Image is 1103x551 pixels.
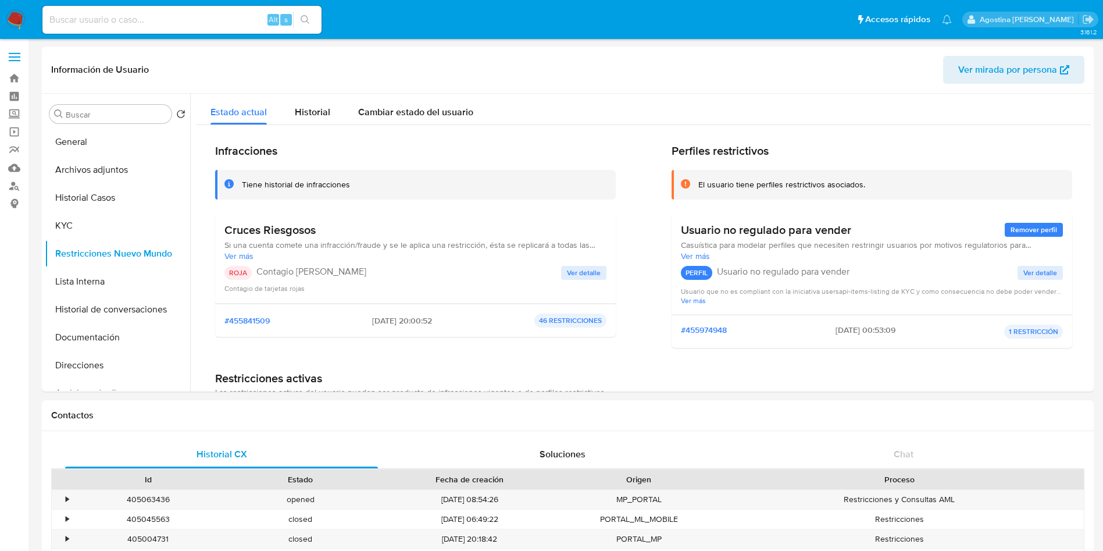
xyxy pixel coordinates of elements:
h1: Contactos [51,410,1084,421]
button: Anticipos de dinero [45,379,190,407]
button: Lista Interna [45,268,190,296]
div: Estado [233,474,369,485]
div: • [66,494,69,505]
div: [DATE] 08:54:26 [377,490,563,509]
span: Soluciones [540,447,586,461]
div: MP_PORTAL [563,490,715,509]
button: Documentación [45,324,190,351]
button: search-icon [293,12,317,28]
div: [DATE] 06:49:22 [377,510,563,529]
div: opened [224,490,377,509]
div: PORTAL_ML_MOBILE [563,510,715,529]
div: closed [224,510,377,529]
button: Direcciones [45,351,190,379]
div: closed [224,529,377,549]
div: Id [80,474,216,485]
div: • [66,534,69,545]
div: Proceso [723,474,1076,485]
div: • [66,514,69,525]
div: 405045563 [72,510,224,529]
span: Historial CX [197,447,247,461]
button: General [45,128,190,156]
p: agostina.faruolo@mercadolibre.com [980,14,1078,25]
button: KYC [45,212,190,240]
a: Salir [1082,13,1094,26]
div: Restricciones y Consultas AML [715,490,1084,509]
div: Restricciones [715,510,1084,529]
input: Buscar usuario o caso... [42,12,322,27]
div: [DATE] 20:18:42 [377,529,563,549]
span: Ver mirada por persona [958,56,1057,84]
input: Buscar [66,109,167,120]
div: 405063436 [72,490,224,509]
a: Notificaciones [942,15,952,24]
span: Alt [269,14,278,25]
span: Accesos rápidos [865,13,930,26]
button: Ver mirada por persona [943,56,1084,84]
div: Restricciones [715,529,1084,549]
span: Chat [894,447,913,461]
button: Archivos adjuntos [45,156,190,184]
button: Buscar [54,109,63,119]
div: Fecha de creación [385,474,555,485]
span: s [284,14,288,25]
button: Restricciones Nuevo Mundo [45,240,190,268]
div: Origen [571,474,707,485]
div: PORTAL_MP [563,529,715,549]
div: 405004731 [72,529,224,549]
h1: Información de Usuario [51,64,149,76]
button: Historial Casos [45,184,190,212]
button: Volver al orden por defecto [176,109,185,122]
button: Historial de conversaciones [45,296,190,324]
